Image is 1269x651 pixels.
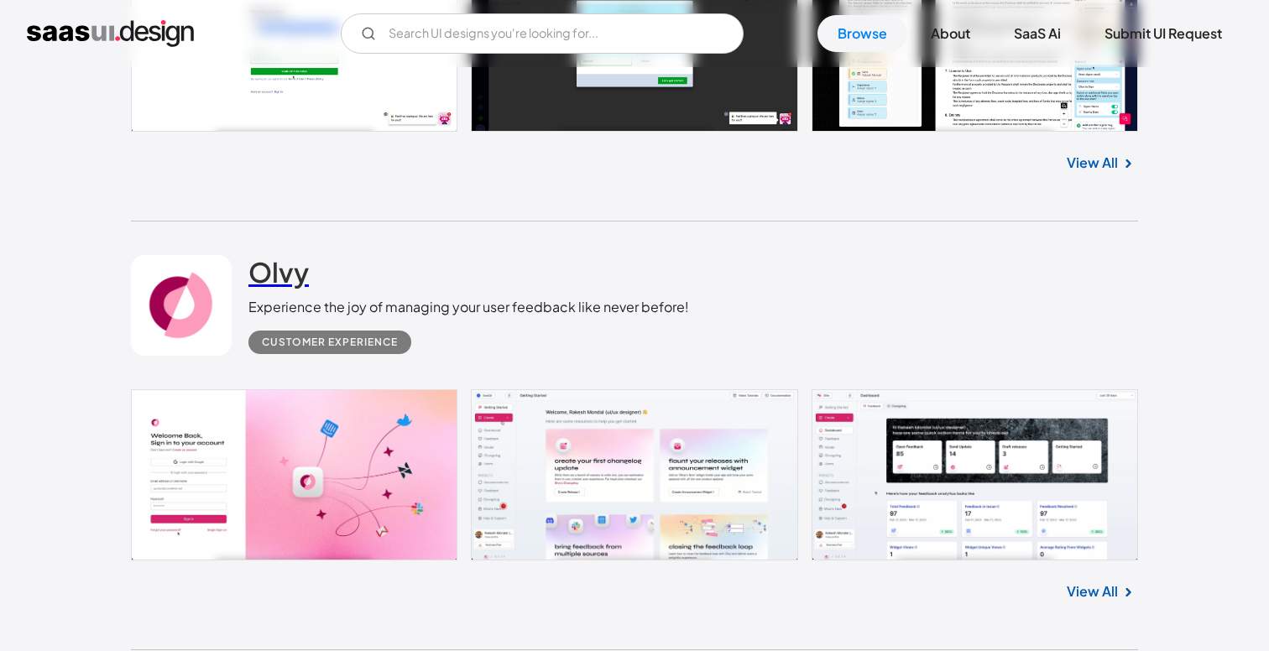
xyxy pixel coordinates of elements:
[27,20,194,47] a: home
[911,15,990,52] a: About
[994,15,1081,52] a: SaaS Ai
[248,255,309,289] h2: Olvy
[248,297,689,317] div: Experience the joy of managing your user feedback like never before!
[341,13,744,54] form: Email Form
[262,332,398,352] div: Customer Experience
[1084,15,1242,52] a: Submit UI Request
[817,15,907,52] a: Browse
[1067,153,1118,173] a: View All
[1067,581,1118,602] a: View All
[341,13,744,54] input: Search UI designs you're looking for...
[248,255,309,297] a: Olvy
